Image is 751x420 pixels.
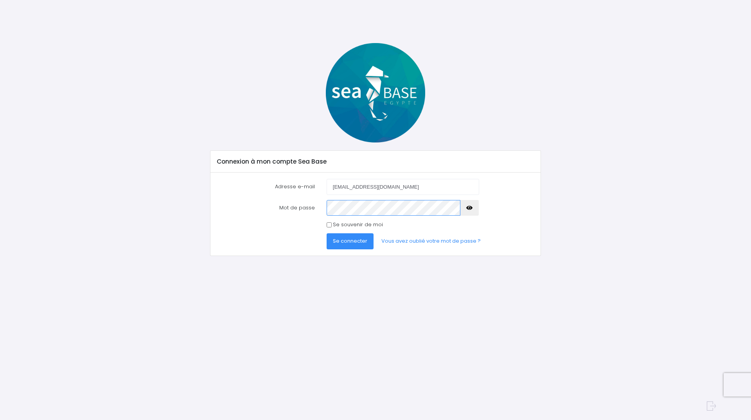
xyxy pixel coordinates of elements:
span: Se connecter [333,237,367,245]
div: Connexion à mon compte Sea Base [210,151,540,173]
button: Se connecter [327,233,374,249]
label: Se souvenir de moi [333,221,383,229]
a: Vous avez oublié votre mot de passe ? [375,233,487,249]
label: Adresse e-mail [211,179,321,195]
label: Mot de passe [211,200,321,216]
